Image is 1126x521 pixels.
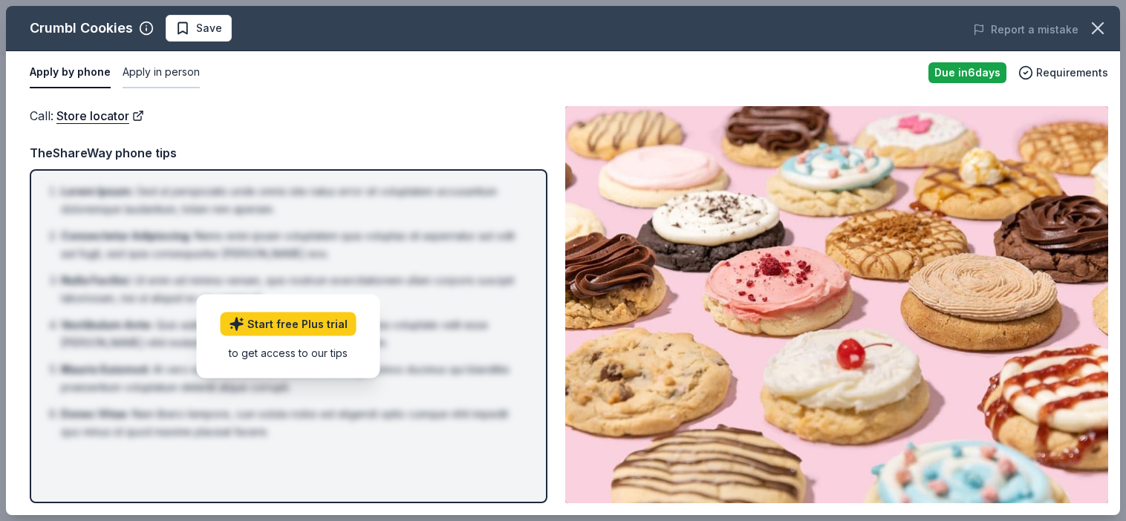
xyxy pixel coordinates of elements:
[30,143,547,163] div: TheShareWay phone tips
[61,407,129,420] span: Donec Vitae :
[565,106,1108,503] img: Image for Crumbl Cookies
[166,15,232,42] button: Save
[61,227,525,263] li: Nemo enim ipsam voluptatem quia voluptas sit aspernatur aut odit aut fugit, sed quia consequuntur...
[221,312,357,335] a: Start free Plus trial
[61,363,150,376] span: Mauris Euismod :
[30,57,111,88] button: Apply by phone
[61,405,525,441] li: Nam libero tempore, cum soluta nobis est eligendi optio cumque nihil impedit quo minus id quod ma...
[30,106,547,125] div: Call :
[928,62,1006,83] div: Due in 6 days
[61,272,525,307] li: Ut enim ad minima veniam, quis nostrum exercitationem ullam corporis suscipit laboriosam, nisi ut...
[1018,64,1108,82] button: Requirements
[1036,64,1108,82] span: Requirements
[61,229,192,242] span: Consectetur Adipiscing :
[61,318,153,331] span: Vestibulum Ante :
[30,16,133,40] div: Crumbl Cookies
[221,344,357,360] div: to get access to our tips
[973,21,1078,39] button: Report a mistake
[56,106,144,125] a: Store locator
[196,19,222,37] span: Save
[61,183,525,218] li: Sed ut perspiciatis unde omnis iste natus error sit voluptatem accusantium doloremque laudantium,...
[61,185,134,197] span: Lorem Ipsum :
[61,316,525,352] li: Quis autem vel eum iure reprehenderit qui in ea voluptate velit esse [PERSON_NAME] nihil molestia...
[61,361,525,396] li: At vero eos et accusamus et iusto odio dignissimos ducimus qui blanditiis praesentium voluptatum ...
[123,57,200,88] button: Apply in person
[61,274,131,286] span: Nulla Facilisi :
